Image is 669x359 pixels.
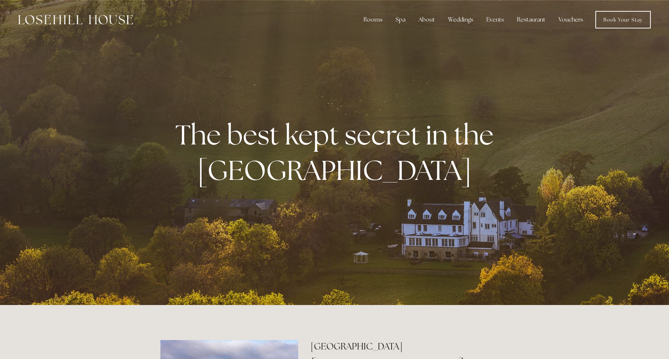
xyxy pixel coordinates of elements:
[413,12,441,27] div: About
[553,12,589,27] a: Vouchers
[442,12,479,27] div: Weddings
[390,12,411,27] div: Spa
[511,12,551,27] div: Restaurant
[311,340,509,353] h2: [GEOGRAPHIC_DATA]
[18,15,133,24] img: Losehill House
[175,117,499,188] strong: The best kept secret in the [GEOGRAPHIC_DATA]
[481,12,510,27] div: Events
[358,12,388,27] div: Rooms
[595,11,651,28] a: Book Your Stay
